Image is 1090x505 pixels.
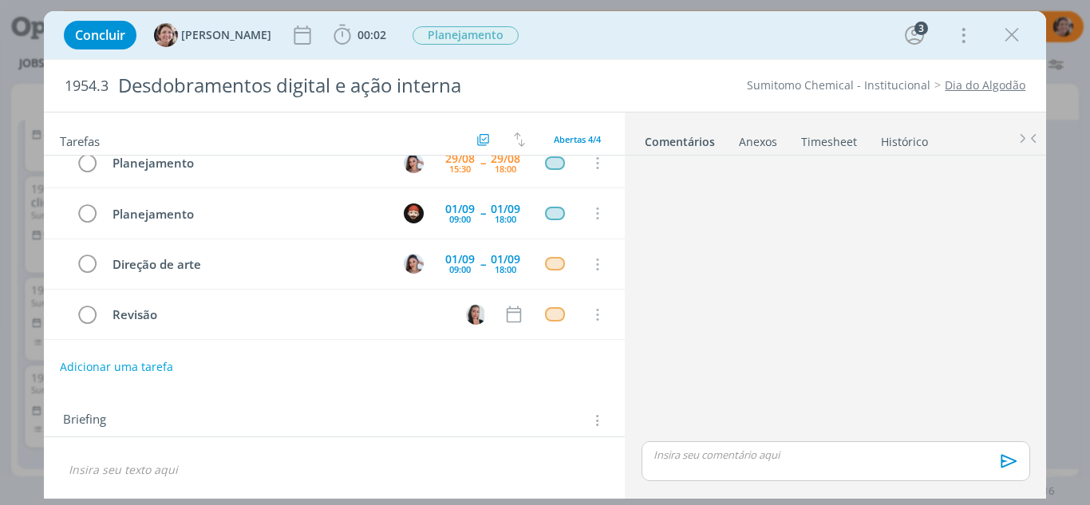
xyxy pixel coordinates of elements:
button: C [464,302,488,326]
img: W [404,203,424,223]
div: 18:00 [495,215,516,223]
div: Direção de arte [106,254,389,274]
div: 15:30 [449,164,471,173]
span: Briefing [63,410,106,431]
button: A[PERSON_NAME] [154,23,271,47]
div: Anexos [739,134,777,150]
span: Tarefas [60,130,100,149]
span: Planejamento [413,26,519,45]
img: N [404,254,424,274]
span: Concluir [75,29,125,41]
img: N [404,153,424,173]
div: 01/09 [491,254,520,265]
div: Planejamento [106,153,389,173]
a: Dia do Algodão [945,77,1025,93]
div: 29/08 [491,153,520,164]
div: 01/09 [491,203,520,215]
button: 00:02 [330,22,390,48]
img: arrow-down-up.svg [514,132,525,147]
button: Planejamento [412,26,519,45]
img: A [154,23,178,47]
div: Revisão [106,305,452,325]
button: W [401,201,425,225]
div: 18:00 [495,265,516,274]
img: C [466,305,486,325]
div: Planejamento [106,204,389,224]
div: 01/09 [445,254,475,265]
div: 09:00 [449,265,471,274]
div: 01/09 [445,203,475,215]
button: N [401,252,425,276]
button: Concluir [64,21,136,49]
span: Abertas 4/4 [554,133,601,145]
span: [PERSON_NAME] [181,30,271,41]
span: -- [480,258,485,270]
div: 18:00 [495,164,516,173]
span: 00:02 [357,27,386,42]
div: 3 [914,22,928,35]
div: 29/08 [445,153,475,164]
span: -- [480,207,485,219]
button: N [401,151,425,175]
span: -- [480,157,485,168]
div: Desdobramentos digital e ação interna [112,66,618,105]
a: Sumitomo Chemical - Institucional [747,77,930,93]
button: 3 [902,22,927,48]
div: 09:00 [449,215,471,223]
span: 1954.3 [65,77,109,95]
button: Adicionar uma tarefa [59,353,174,381]
a: Comentários [644,127,716,150]
a: Timesheet [800,127,858,150]
div: dialog [44,11,1047,499]
a: Histórico [880,127,929,150]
